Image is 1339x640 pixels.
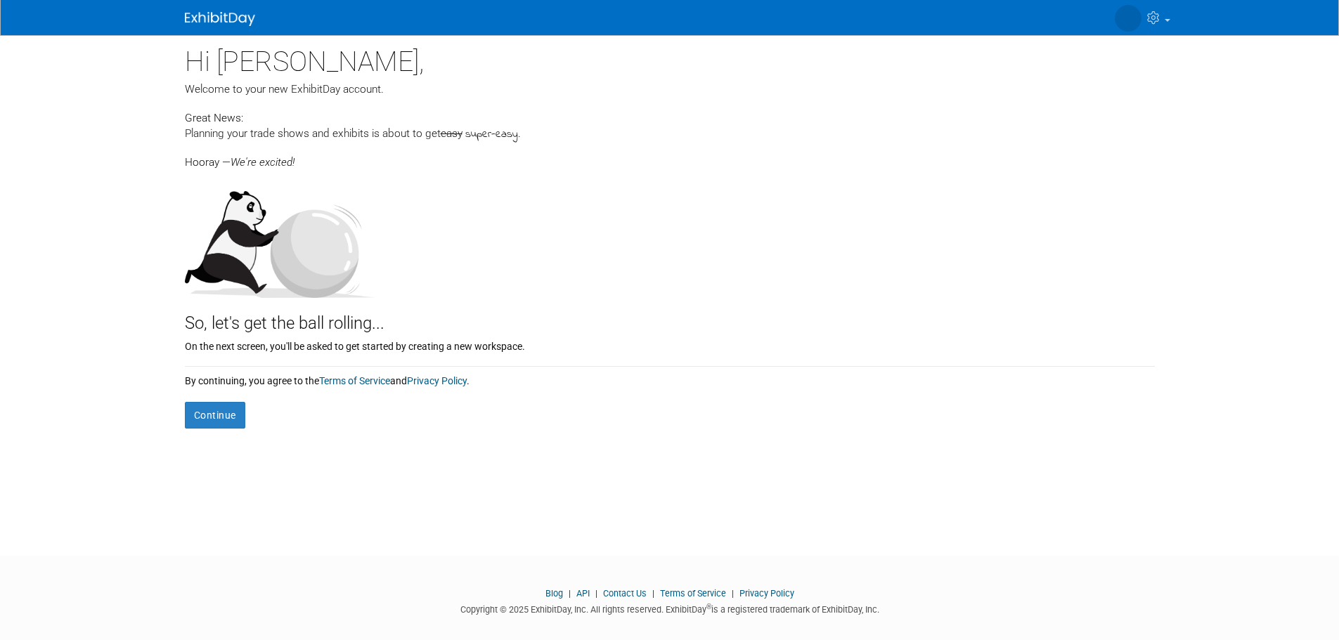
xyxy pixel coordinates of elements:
[319,375,390,386] a: Terms of Service
[441,127,462,140] span: easy
[407,375,467,386] a: Privacy Policy
[231,156,295,169] span: We're excited!
[592,588,601,599] span: |
[185,12,255,26] img: ExhibitDay
[565,588,574,599] span: |
[739,588,794,599] a: Privacy Policy
[649,588,658,599] span: |
[185,143,1155,170] div: Hooray —
[185,126,1155,143] div: Planning your trade shows and exhibits is about to get .
[465,126,518,143] span: super-easy
[728,588,737,599] span: |
[603,588,647,599] a: Contact Us
[185,402,245,429] button: Continue
[1115,5,1141,32] img: Paul Whelan
[185,81,1155,97] div: Welcome to your new ExhibitDay account.
[185,298,1155,336] div: So, let's get the ball rolling...
[660,588,726,599] a: Terms of Service
[185,367,1155,388] div: By continuing, you agree to the and .
[576,588,590,599] a: API
[545,588,563,599] a: Blog
[185,110,1155,126] div: Great News:
[185,336,1155,353] div: On the next screen, you'll be asked to get started by creating a new workspace.
[185,35,1155,81] div: Hi [PERSON_NAME],
[185,177,375,298] img: Let's get the ball rolling
[706,603,711,610] sup: ®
